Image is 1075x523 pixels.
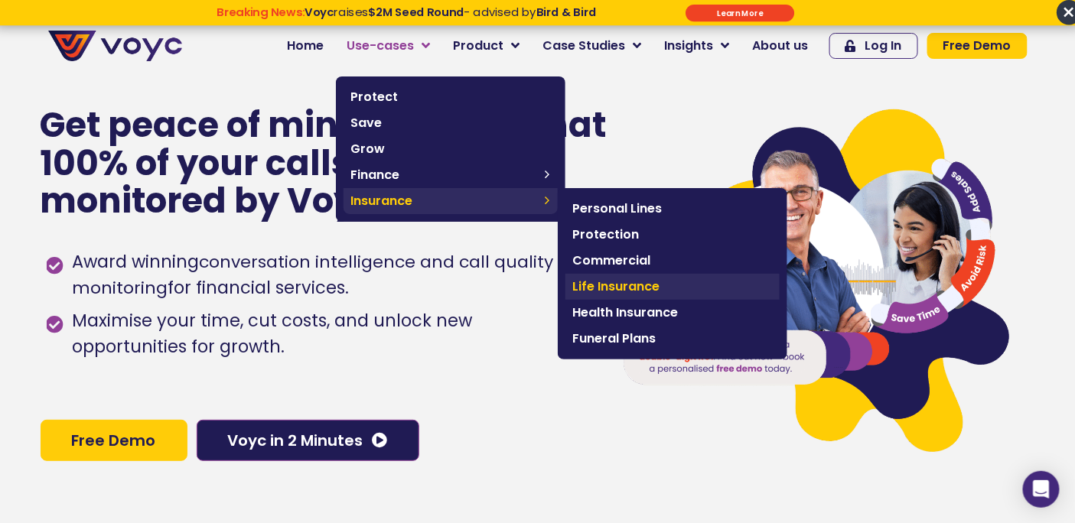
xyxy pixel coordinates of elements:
[72,433,156,448] span: Free Demo
[351,114,550,132] span: Save
[829,33,918,59] a: Log In
[536,4,596,20] strong: Bird & Bird
[197,420,419,461] a: Voyc in 2 Minutes
[344,110,558,136] a: Save
[653,31,741,61] a: Insights
[565,248,780,274] a: Commercial
[344,136,558,162] a: Grow
[442,31,532,61] a: Product
[753,37,809,55] span: About us
[573,304,772,322] span: Health Insurance
[347,37,415,55] span: Use-cases
[454,37,504,55] span: Product
[41,106,609,220] p: Get peace of mind knowing that 100% of your calls are monitored by Voyc
[573,330,772,348] span: Funeral Plans
[573,252,772,270] span: Commercial
[315,318,387,333] a: Privacy Policy
[565,222,780,248] a: Protection
[565,300,780,326] a: Health Insurance
[288,37,324,55] span: Home
[41,420,187,461] a: Free Demo
[228,433,363,448] span: Voyc in 2 Minutes
[943,40,1011,52] span: Free Demo
[203,124,255,141] span: Job title
[741,31,820,61] a: About us
[351,140,550,158] span: Grow
[665,37,714,55] span: Insights
[68,249,591,301] span: Award winning for financial services.
[865,40,902,52] span: Log In
[573,200,772,218] span: Personal Lines
[351,192,538,210] span: Insurance
[344,162,558,188] a: Finance
[565,326,780,352] a: Funeral Plans
[158,5,653,33] div: Breaking News: Voyc raises $2M Seed Round - advised by Bird & Bird
[276,31,336,61] a: Home
[686,5,794,21] div: Submit
[217,4,305,20] strong: Breaking News:
[344,188,558,214] a: Insurance
[543,37,626,55] span: Case Studies
[351,166,538,184] span: Finance
[573,278,772,296] span: Life Insurance
[565,274,780,300] a: Life Insurance
[336,31,442,61] a: Use-cases
[368,4,464,20] strong: $2M Seed Round
[305,4,596,20] span: raises - advised by
[573,226,772,244] span: Protection
[68,308,591,360] span: Maximise your time, cut costs, and unlock new opportunities for growth.
[48,31,182,61] img: voyc-full-logo
[351,88,550,106] span: Protect
[344,84,558,110] a: Protect
[532,31,653,61] a: Case Studies
[1023,471,1060,508] div: Open Intercom Messenger
[927,33,1028,59] a: Free Demo
[565,196,780,222] a: Personal Lines
[72,250,553,300] h1: conversation intelligence and call quality monitoring
[305,4,334,20] strong: Voyc
[203,61,241,79] span: Phone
